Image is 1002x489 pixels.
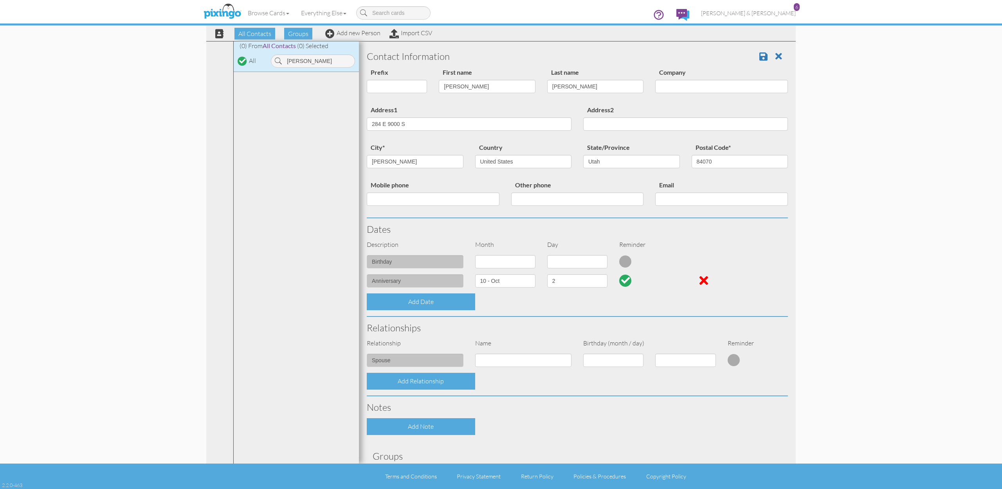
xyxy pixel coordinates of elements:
img: comments.svg [676,9,689,21]
h3: Contact Information [367,51,788,61]
label: Company [655,67,690,78]
span: Groups [284,28,312,40]
div: Relationship [361,339,469,348]
a: Browse Cards [242,3,295,23]
span: All Contacts [263,42,296,49]
div: All [249,56,256,65]
div: Birthday (month / day) [577,339,722,348]
div: 2.2.0-463 [2,482,22,489]
a: [PERSON_NAME] & [PERSON_NAME] 6 [695,3,802,23]
div: 6 [794,3,800,11]
h3: Groups [373,451,782,461]
label: Country [475,142,506,153]
span: All Contacts [234,28,275,40]
a: Policies & Procedures [573,473,626,480]
input: (e.g. Friend, Daughter) [367,354,463,367]
a: Add new Person [325,29,380,37]
div: Add Note [367,418,475,435]
h3: Dates [367,224,788,234]
img: pixingo logo [202,2,243,22]
label: Address1 [367,105,401,115]
h3: Relationships [367,323,788,333]
input: Search cards [356,6,431,20]
label: city* [367,142,389,153]
label: Last name [547,67,583,78]
div: Add Relationship [367,373,475,390]
div: Reminder [722,339,758,348]
label: Prefix [367,67,392,78]
label: Postal Code* [692,142,735,153]
label: Other phone [511,180,555,191]
span: (0) Selected [297,42,328,50]
label: Address2 [583,105,618,115]
h3: Notes [367,402,788,412]
label: First name [439,67,476,78]
div: Day [541,240,613,249]
div: Month [469,240,541,249]
div: (0) From [234,41,359,50]
a: Terms and Conditions [385,473,437,480]
a: Import CSV [389,29,432,37]
a: Return Policy [521,473,553,480]
div: Reminder [613,240,685,249]
span: [PERSON_NAME] & [PERSON_NAME] [701,10,796,16]
a: Everything Else [295,3,352,23]
div: Add Date [367,293,475,310]
label: Email [655,180,678,191]
label: State/Province [583,142,634,153]
div: Name [469,339,578,348]
label: Mobile phone [367,180,413,191]
a: Privacy Statement [457,473,501,480]
a: Copyright Policy [646,473,686,480]
div: Description [361,240,469,249]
